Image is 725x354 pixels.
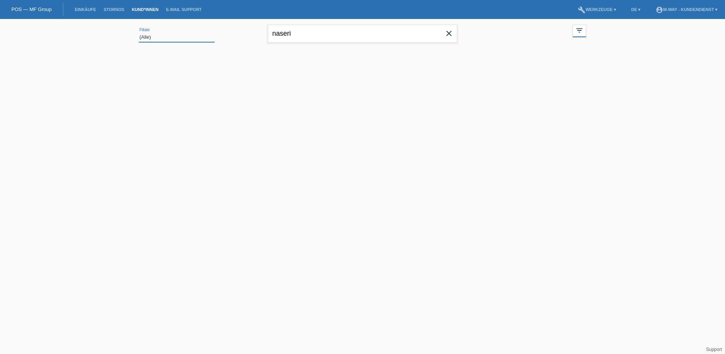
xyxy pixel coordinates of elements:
input: Suche... [268,25,457,43]
i: build [578,6,585,14]
i: account_circle [656,6,663,14]
i: filter_list [575,26,584,35]
a: Kund*innen [128,7,162,12]
a: DE ▾ [628,7,644,12]
a: Support [706,347,722,352]
a: Einkäufe [71,7,100,12]
a: account_circlem-way - Kundendienst ▾ [652,7,721,12]
a: E-Mail Support [162,7,206,12]
i: close [444,29,454,38]
a: Stornos [100,7,128,12]
a: buildWerkzeuge ▾ [574,7,620,12]
a: POS — MF Group [11,6,52,12]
